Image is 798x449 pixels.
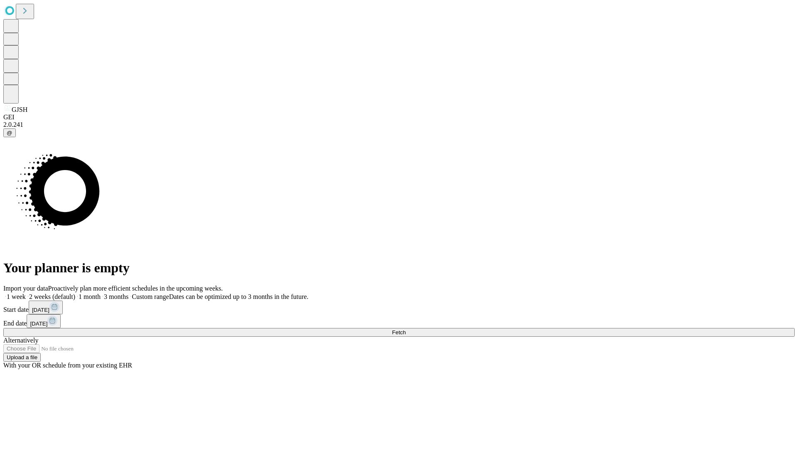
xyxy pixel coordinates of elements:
span: With your OR schedule from your existing EHR [3,362,132,369]
span: GJSH [12,106,27,113]
span: [DATE] [32,307,49,313]
div: GEI [3,113,795,121]
span: Proactively plan more efficient schedules in the upcoming weeks. [48,285,223,292]
span: 3 months [104,293,128,300]
span: 1 week [7,293,26,300]
span: 1 month [79,293,101,300]
span: [DATE] [30,321,47,327]
button: [DATE] [27,314,61,328]
div: 2.0.241 [3,121,795,128]
span: Dates can be optimized up to 3 months in the future. [169,293,308,300]
button: [DATE] [29,301,63,314]
span: Import your data [3,285,48,292]
span: Custom range [132,293,169,300]
button: @ [3,128,16,137]
span: Alternatively [3,337,38,344]
button: Fetch [3,328,795,337]
span: Fetch [392,329,406,336]
div: End date [3,314,795,328]
span: 2 weeks (default) [29,293,75,300]
span: @ [7,130,12,136]
button: Upload a file [3,353,41,362]
div: Start date [3,301,795,314]
h1: Your planner is empty [3,260,795,276]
